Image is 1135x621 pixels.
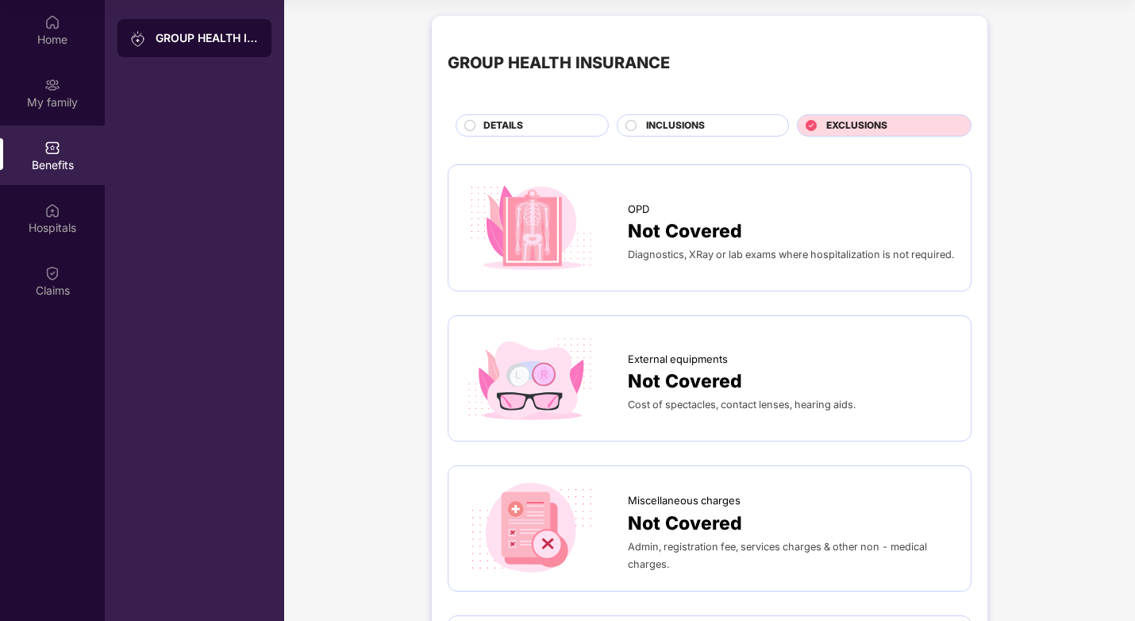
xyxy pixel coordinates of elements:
span: DETAILS [483,118,523,133]
img: icon [464,332,598,425]
span: INCLUSIONS [646,118,705,133]
img: svg+xml;base64,PHN2ZyBpZD0iQmVuZWZpdHMiIHhtbG5zPSJodHRwOi8vd3d3LnczLm9yZy8yMDAwL3N2ZyIgd2lkdGg9Ij... [44,140,60,156]
div: GROUP HEALTH INSURANCE [156,30,259,46]
span: OPD [628,201,649,217]
img: icon [464,482,598,575]
img: icon [464,181,598,274]
span: Not Covered [628,509,742,538]
div: GROUP HEALTH INSURANCE [448,51,670,75]
img: svg+xml;base64,PHN2ZyBpZD0iSG9zcGl0YWxzIiB4bWxucz0iaHR0cDovL3d3dy53My5vcmcvMjAwMC9zdmciIHdpZHRoPS... [44,202,60,218]
span: Not Covered [628,367,742,395]
span: External equipments [628,351,728,367]
img: svg+xml;base64,PHN2ZyB3aWR0aD0iMjAiIGhlaWdodD0iMjAiIHZpZXdCb3g9IjAgMCAyMCAyMCIgZmlsbD0ibm9uZSIgeG... [44,77,60,93]
img: svg+xml;base64,PHN2ZyBpZD0iSG9tZSIgeG1sbnM9Imh0dHA6Ly93d3cudzMub3JnLzIwMDAvc3ZnIiB3aWR0aD0iMjAiIG... [44,14,60,30]
span: Cost of spectacles, contact lenses, hearing aids. [628,399,856,411]
span: Miscellaneous charges [628,492,741,508]
span: Diagnostics, XRay or lab exams where hospitalization is not required. [628,249,954,260]
span: Admin, registration fee, services charges & other non - medical charges. [628,541,927,570]
span: Not Covered [628,217,742,245]
img: svg+xml;base64,PHN2ZyB3aWR0aD0iMjAiIGhlaWdodD0iMjAiIHZpZXdCb3g9IjAgMCAyMCAyMCIgZmlsbD0ibm9uZSIgeG... [130,31,146,47]
img: svg+xml;base64,PHN2ZyBpZD0iQ2xhaW0iIHhtbG5zPSJodHRwOi8vd3d3LnczLm9yZy8yMDAwL3N2ZyIgd2lkdGg9IjIwIi... [44,265,60,281]
span: EXCLUSIONS [826,118,887,133]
